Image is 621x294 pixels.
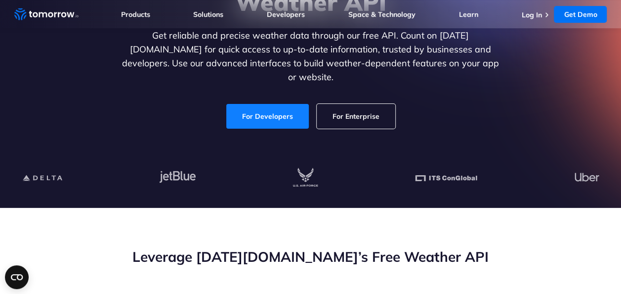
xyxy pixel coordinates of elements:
[120,29,501,84] p: Get reliable and precise weather data through our free API. Count on [DATE][DOMAIN_NAME] for quic...
[267,10,305,19] a: Developers
[348,10,415,19] a: Space & Technology
[30,247,591,266] h2: Leverage [DATE][DOMAIN_NAME]’s Free Weather API
[521,10,541,19] a: Log In
[121,10,150,19] a: Products
[459,10,478,19] a: Learn
[554,6,607,23] a: Get Demo
[193,10,223,19] a: Solutions
[226,104,309,129] a: For Developers
[14,7,79,22] a: Home link
[317,104,395,129] a: For Enterprise
[5,265,29,289] button: Open CMP widget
